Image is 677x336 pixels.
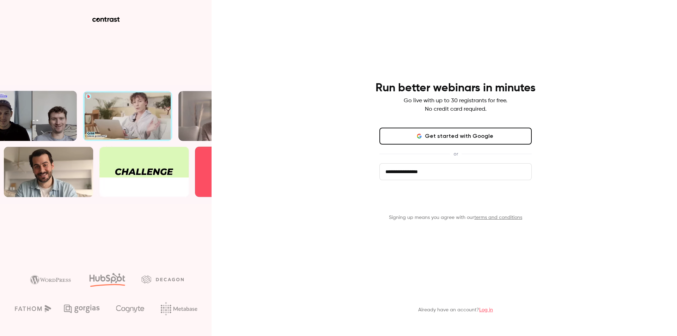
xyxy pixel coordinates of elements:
span: or [450,150,462,158]
img: decagon [141,275,184,283]
h4: Run better webinars in minutes [376,81,536,95]
button: Get started [379,191,532,208]
p: Signing up means you agree with our [379,214,532,221]
p: Already have an account? [418,306,493,313]
a: Log in [479,307,493,312]
button: Get started with Google [379,128,532,145]
a: terms and conditions [474,215,522,220]
p: Go live with up to 30 registrants for free. No credit card required. [404,97,507,114]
